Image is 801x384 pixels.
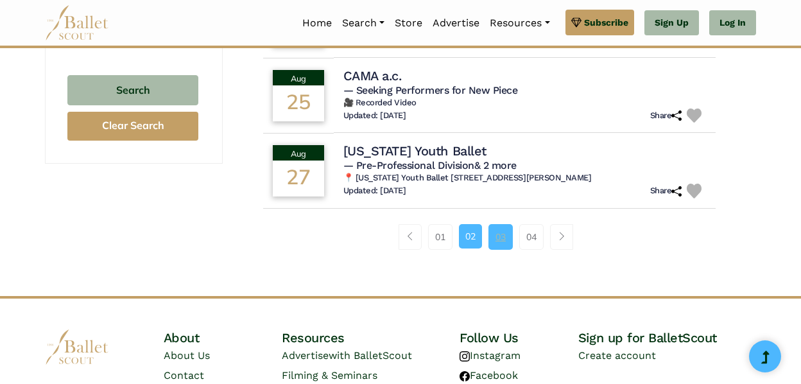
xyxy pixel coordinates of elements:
h4: [US_STATE] Youth Ballet [343,143,487,159]
button: Search [67,75,198,105]
a: 01 [428,224,452,250]
img: instagram logo [460,351,470,362]
h4: Sign up for BalletScout [578,329,756,346]
h4: Follow Us [460,329,578,346]
span: with BalletScout [329,349,412,362]
h6: 🎥 Recorded Video [343,98,707,109]
h6: Share [650,110,682,121]
nav: Page navigation example [399,224,580,250]
div: 25 [273,85,324,121]
a: & 2 more [474,159,517,171]
div: Aug [273,70,324,85]
a: Subscribe [565,10,634,35]
img: facebook logo [460,371,470,381]
h6: Updated: [DATE] [343,186,406,196]
a: About Us [164,349,210,362]
img: logo [45,329,109,365]
a: Resources [485,10,555,37]
a: 04 [519,224,544,250]
img: gem.svg [571,15,581,30]
a: Sign Up [644,10,699,36]
a: Advertise [427,10,485,37]
a: Contact [164,369,204,381]
h4: Resources [282,329,460,346]
a: Store [390,10,427,37]
button: Clear Search [67,112,198,141]
span: — Pre-Professional Division [343,159,517,171]
div: 27 [273,161,324,196]
a: Search [337,10,390,37]
a: Advertisewith BalletScout [282,349,412,362]
a: Facebook [460,369,518,381]
h6: Share [650,186,682,196]
a: Log In [709,10,756,36]
a: 02 [459,224,482,249]
h4: CAMA a.c. [343,67,402,84]
a: Create account [578,349,656,362]
a: 03 [488,224,513,250]
a: Filming & Seminars [282,369,377,381]
span: Subscribe [584,15,628,30]
h6: Updated: [DATE] [343,110,406,121]
span: — Seeking Performers for New Piece [343,84,518,96]
a: Instagram [460,349,521,362]
a: Home [297,10,337,37]
h4: About [164,329,282,346]
h6: 📍 [US_STATE] Youth Ballet [STREET_ADDRESS][PERSON_NAME] [343,173,707,184]
div: Aug [273,145,324,161]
